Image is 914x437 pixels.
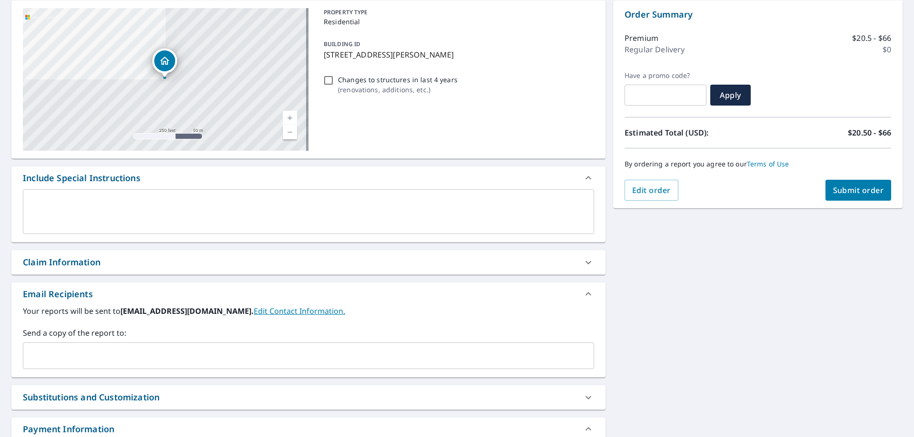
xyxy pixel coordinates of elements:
[338,85,457,95] p: ( renovations, additions, etc. )
[324,17,590,27] p: Residential
[625,180,678,201] button: Edit order
[23,423,114,436] div: Payment Information
[11,385,606,409] div: Substitutions and Customization
[283,111,297,125] a: Current Level 17, Zoom In
[338,75,457,85] p: Changes to structures in last 4 years
[23,327,594,339] label: Send a copy of the report to:
[23,288,93,301] div: Email Recipients
[833,185,884,195] span: Submit order
[625,32,658,44] p: Premium
[254,306,345,316] a: EditContactInfo
[23,305,594,317] label: Your reports will be sent to
[710,85,751,106] button: Apply
[625,44,685,55] p: Regular Delivery
[718,90,743,100] span: Apply
[283,125,297,139] a: Current Level 17, Zoom Out
[23,172,140,185] div: Include Special Instructions
[23,391,159,404] div: Substitutions and Customization
[848,127,891,138] p: $20.50 - $66
[852,32,891,44] p: $20.5 - $66
[324,8,590,17] p: PROPERTY TYPE
[324,49,590,60] p: [STREET_ADDRESS][PERSON_NAME]
[120,306,254,316] b: [EMAIL_ADDRESS][DOMAIN_NAME].
[625,160,891,168] p: By ordering a report you agree to our
[625,127,758,138] p: Estimated Total (USD):
[625,71,706,80] label: Have a promo code?
[11,250,606,274] div: Claim Information
[625,8,891,21] p: Order Summary
[11,282,606,305] div: Email Recipients
[883,44,891,55] p: $0
[152,49,177,78] div: Dropped pin, building 1, Residential property, 54494 11 Mile Rd New Hudson, MI 48165
[825,180,892,201] button: Submit order
[11,166,606,189] div: Include Special Instructions
[23,256,100,269] div: Claim Information
[324,40,360,48] p: BUILDING ID
[747,159,789,168] a: Terms of Use
[632,185,671,195] span: Edit order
